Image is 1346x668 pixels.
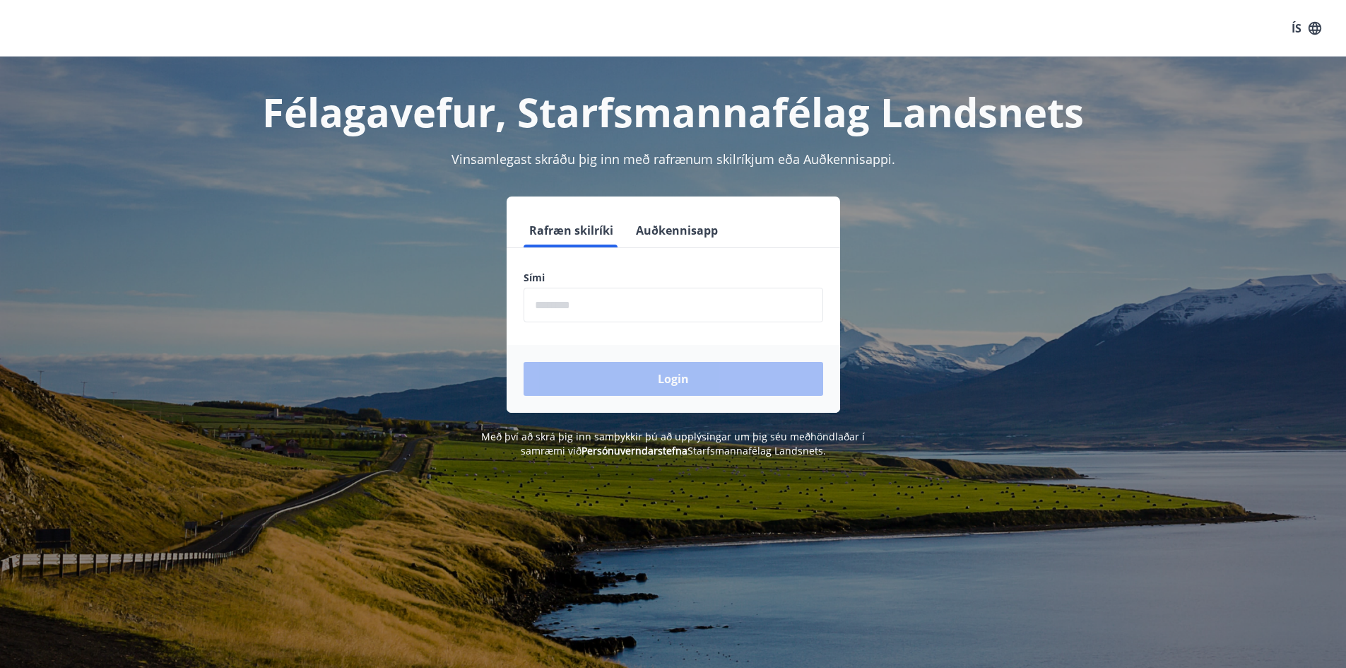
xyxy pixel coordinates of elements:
label: Sími [524,271,823,285]
button: ÍS [1284,16,1329,41]
h1: Félagavefur, Starfsmannafélag Landsnets [182,85,1165,139]
button: Auðkennisapp [630,213,724,247]
button: Rafræn skilríki [524,213,619,247]
a: Persónuverndarstefna [582,444,687,457]
span: Vinsamlegast skráðu þig inn með rafrænum skilríkjum eða Auðkennisappi. [451,151,895,168]
span: Með því að skrá þig inn samþykkir þú að upplýsingar um þig séu meðhöndlaðar í samræmi við Starfsm... [481,430,865,457]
